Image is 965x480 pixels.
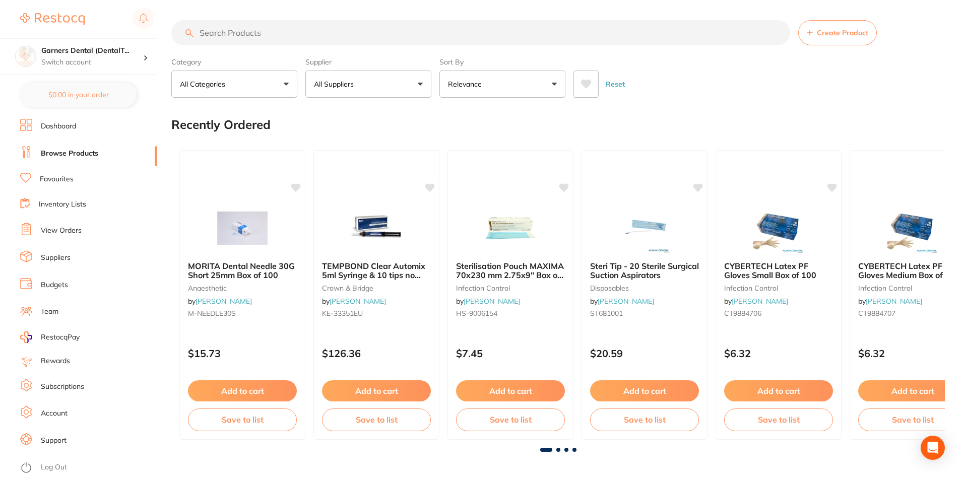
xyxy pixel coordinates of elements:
[921,436,945,460] div: Open Intercom Messenger
[598,297,654,306] a: [PERSON_NAME]
[41,356,70,366] a: Rewards
[305,57,431,66] label: Supplier
[41,307,58,317] a: Team
[456,297,520,306] span: by
[39,199,86,210] a: Inventory Lists
[196,297,252,306] a: [PERSON_NAME]
[20,13,85,25] img: Restocq Logo
[210,203,275,253] img: MORITA Dental Needle 30G Short 25mm Box of 100
[724,261,833,280] b: CYBERTECH Latex PF Gloves Small Box of 100
[724,408,833,431] button: Save to list
[171,118,271,132] h2: Recently Ordered
[41,280,68,290] a: Budgets
[322,261,431,280] b: TEMPBOND Clear Automix 5ml Syringe & 10 tips no triclosan
[866,297,922,306] a: [PERSON_NAME]
[20,460,154,476] button: Log Out
[724,284,833,292] small: infection control
[188,380,297,401] button: Add to cart
[590,348,699,359] p: $20.59
[40,174,74,184] a: Favourites
[314,79,358,89] p: All Suppliers
[590,297,654,306] span: by
[171,71,297,98] button: All Categories
[171,20,790,45] input: Search Products
[590,380,699,401] button: Add to cart
[817,29,868,37] span: Create Product
[322,297,386,306] span: by
[20,331,80,343] a: RestocqPay
[41,408,68,419] a: Account
[41,382,84,392] a: Subscriptions
[448,79,486,89] p: Relevance
[724,309,833,317] small: CT9884706
[322,348,431,359] p: $126.36
[322,309,431,317] small: KE-33351EU
[456,309,565,317] small: HS-9006154
[188,348,297,359] p: $15.73
[456,348,565,359] p: $7.45
[20,8,85,31] a: Restocq Logo
[41,121,76,131] a: Dashboard
[732,297,788,306] a: [PERSON_NAME]
[322,408,431,431] button: Save to list
[590,284,699,292] small: disposables
[41,226,82,236] a: View Orders
[41,57,143,67] p: Switch account
[171,57,297,66] label: Category
[41,149,98,159] a: Browse Products
[456,380,565,401] button: Add to cart
[322,284,431,292] small: crown & bridge
[603,71,628,98] button: Reset
[322,380,431,401] button: Add to cart
[724,297,788,306] span: by
[724,348,833,359] p: $6.32
[858,297,922,306] span: by
[188,408,297,431] button: Save to list
[456,408,565,431] button: Save to list
[590,408,699,431] button: Save to list
[16,46,36,66] img: Garners Dental (DentalTown 5)
[439,71,565,98] button: Relevance
[41,462,67,472] a: Log Out
[612,203,677,253] img: Steri Tip - 20 Sterile Surgical Suction Aspirators
[590,309,699,317] small: ST681001
[439,57,565,66] label: Sort By
[590,261,699,280] b: Steri Tip - 20 Sterile Surgical Suction Aspirators
[41,46,143,56] h4: Garners Dental (DentalTown 5)
[41,253,71,263] a: Suppliers
[188,309,297,317] small: M-NEEDLE30S
[41,436,67,446] a: Support
[330,297,386,306] a: [PERSON_NAME]
[188,297,252,306] span: by
[344,203,409,253] img: TEMPBOND Clear Automix 5ml Syringe & 10 tips no triclosan
[880,203,945,253] img: CYBERTECH Latex PF Gloves Medium Box of 100
[188,261,297,280] b: MORITA Dental Needle 30G Short 25mm Box of 100
[456,261,565,280] b: Sterilisation Pouch MAXIMA 70x230 mm 2.75x9" Box of 200
[464,297,520,306] a: [PERSON_NAME]
[798,20,877,45] button: Create Product
[478,203,543,253] img: Sterilisation Pouch MAXIMA 70x230 mm 2.75x9" Box of 200
[20,331,32,343] img: RestocqPay
[746,203,811,253] img: CYBERTECH Latex PF Gloves Small Box of 100
[41,332,80,342] span: RestocqPay
[180,79,229,89] p: All Categories
[305,71,431,98] button: All Suppliers
[456,284,565,292] small: infection control
[724,380,833,401] button: Add to cart
[20,83,137,107] button: $0.00 in your order
[188,284,297,292] small: anaesthetic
